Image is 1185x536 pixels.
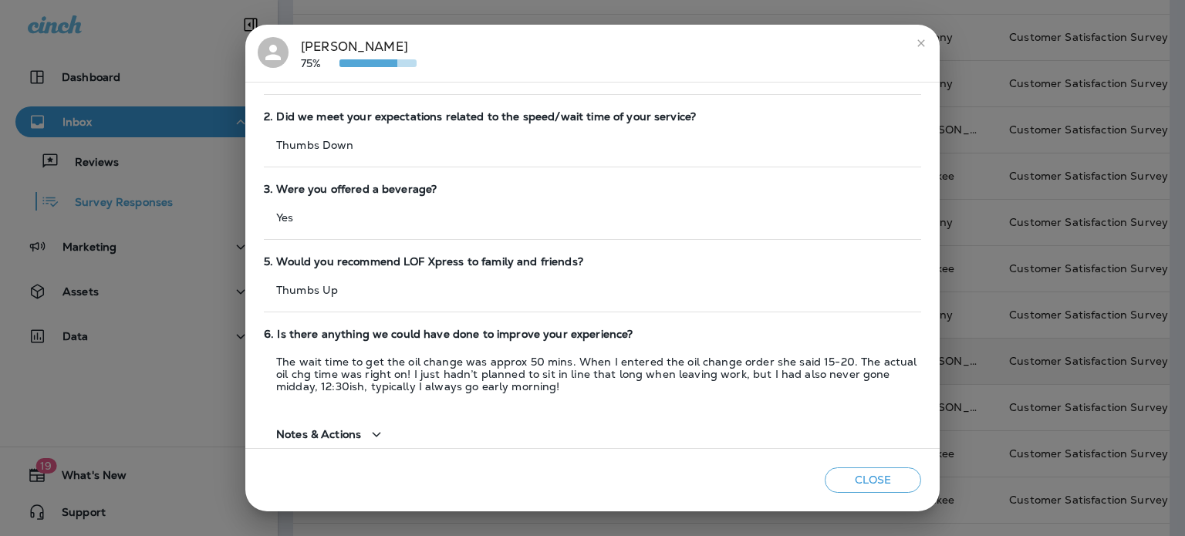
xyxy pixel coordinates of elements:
[825,467,921,493] button: Close
[909,31,933,56] button: close
[264,211,921,224] p: Yes
[264,255,921,268] span: 5. Would you recommend LOF Xpress to family and friends?
[264,110,921,123] span: 2. Did we meet your expectations related to the speed/wait time of your service?
[264,183,921,196] span: 3. Were you offered a beverage?
[276,428,361,441] span: Notes & Actions
[264,356,921,393] p: The wait time to get the oil change was approx 50 mins. When I entered the oil change order she s...
[301,37,417,69] div: [PERSON_NAME]
[264,413,398,457] button: Notes & Actions
[301,57,339,69] p: 75%
[264,139,921,151] p: Thumbs Down
[264,284,921,296] p: Thumbs Up
[264,328,921,341] span: 6. Is there anything we could have done to improve your experience?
